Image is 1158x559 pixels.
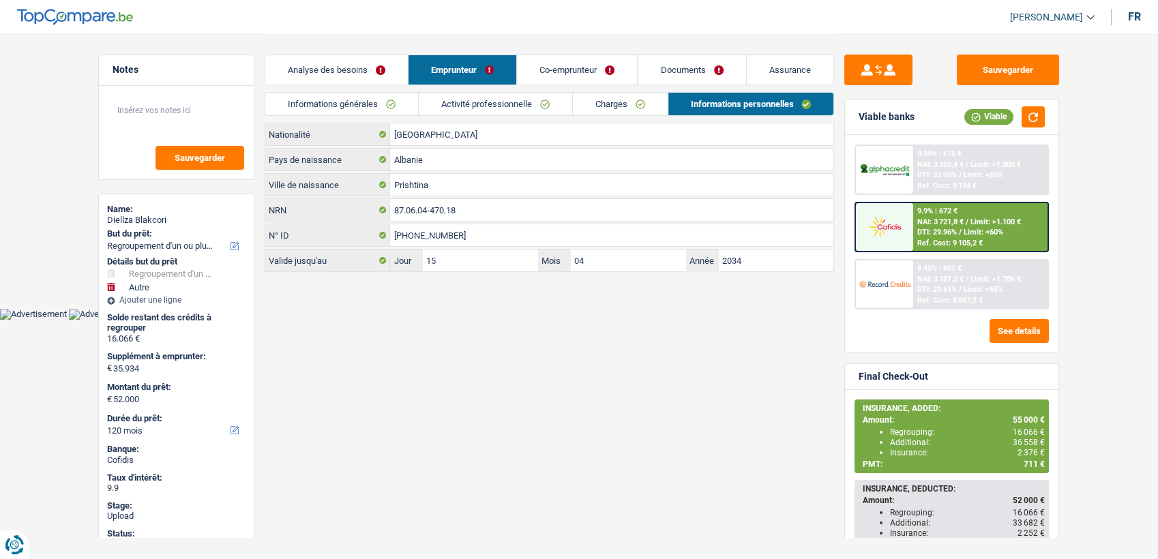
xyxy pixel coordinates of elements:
div: Additional: [890,438,1045,447]
div: Regrouping: [890,427,1045,437]
input: JJ [423,250,538,271]
label: Pays de naissance [265,149,390,170]
div: Viable [964,109,1013,124]
a: Informations personnelles [668,93,834,115]
input: 12.12.12-123.12 [390,199,833,221]
div: PMT: [863,459,1045,469]
span: 33 682 € [1013,518,1045,528]
span: Limit: >1.000 € [971,160,1022,169]
div: Viable banks [859,111,915,123]
span: 52 000 € [1013,496,1045,505]
span: / [960,285,962,294]
a: Analyse des besoins [265,55,408,85]
div: Insurance: [890,528,1045,538]
span: Limit: <65% [964,285,1004,294]
span: / [960,170,962,179]
span: Sauvegarder [175,153,225,162]
div: 16.066 € [107,333,246,344]
a: Informations générales [265,93,418,115]
button: See details [990,319,1049,343]
a: Co-emprunteur [518,55,638,85]
span: € [107,394,112,405]
button: Sauvegarder [957,55,1059,85]
span: NAI: 3 225,4 € [918,160,964,169]
label: N° ID [265,224,390,246]
label: Supplément à emprunter: [107,351,243,362]
span: / [960,228,962,237]
span: 55 000 € [1013,415,1045,425]
div: Name: [107,204,246,215]
span: NAI: 3 721,8 € [918,217,964,226]
span: / [966,217,969,226]
div: 9.9 [107,483,246,494]
label: NRN [265,199,390,221]
div: Ref. Cost: 9 105,2 € [918,239,983,247]
label: Nationalité [265,123,390,145]
div: Taux d'intérêt: [107,472,246,483]
span: Limit: <65% [964,170,1004,179]
label: But du prêt: [107,228,243,239]
span: 36 558 € [1013,438,1045,447]
div: Ref. Cost: 9 194 € [918,181,977,190]
div: Regrouping: [890,508,1045,517]
span: [PERSON_NAME] [1010,12,1083,23]
div: 9.45% | 661 € [918,264,962,273]
div: Banque: [107,444,246,455]
span: € [107,363,112,374]
input: MM [571,250,686,271]
label: Montant du prêt: [107,382,243,393]
div: Amount: [863,496,1045,505]
span: DTI: 29.61% [918,285,957,294]
a: Documents [638,55,746,85]
span: 711 € [1024,459,1045,469]
label: Valide jusqu'au [265,250,390,271]
div: Ajouter une ligne [107,295,246,305]
div: Additional: [890,518,1045,528]
div: Status: [107,528,246,539]
div: 9.9% | 672 € [918,207,958,215]
label: Mois [538,250,571,271]
img: Cofidis [859,214,910,239]
img: Record Credits [859,271,910,297]
div: Détails but du prêt [107,256,246,267]
img: TopCompare Logo [17,9,133,25]
span: 2 376 € [1018,448,1045,457]
div: Diellza Blakcori [107,215,246,226]
label: Année [686,250,719,271]
div: Insurance: [890,448,1045,457]
span: DTI: 33.08% [918,170,957,179]
input: Belgique [390,123,833,145]
div: Stage: [107,500,246,511]
div: INSURANCE, ADDED: [863,404,1045,413]
label: Ville de naissance [265,174,390,196]
span: NAI: 3 757,2 € [918,275,964,284]
div: Solde restant des crédits à regrouper [107,312,246,333]
input: 590-1234567-89 [390,224,833,246]
label: Durée du prêt: [107,413,243,424]
a: Activité professionnelle [419,93,572,115]
span: Limit: <60% [964,228,1004,237]
a: Emprunteur [409,55,516,85]
span: 16 066 € [1013,427,1045,437]
span: Limit: >1.100 € [971,217,1022,226]
div: INSURANCE, DEDUCTED: [863,484,1045,494]
span: DTI: 29.96% [918,228,957,237]
div: Amount: [863,415,1045,425]
input: Belgique [390,149,833,170]
a: Assurance [747,55,833,85]
div: Ref. Cost: 8 667,2 € [918,296,983,305]
img: AlphaCredit [859,162,910,178]
div: Cofidis [107,455,246,466]
label: Jour [390,250,423,271]
button: Sauvegarder [155,146,244,170]
input: AAAA [718,250,833,271]
span: 16 066 € [1013,508,1045,517]
div: fr [1128,10,1141,23]
span: / [966,275,969,284]
span: Limit: >1.706 € [971,275,1022,284]
img: Advertisement [69,309,136,320]
a: [PERSON_NAME] [999,6,1095,29]
h5: Notes [113,64,240,76]
div: Final Check-Out [859,371,928,382]
div: Upload [107,511,246,522]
